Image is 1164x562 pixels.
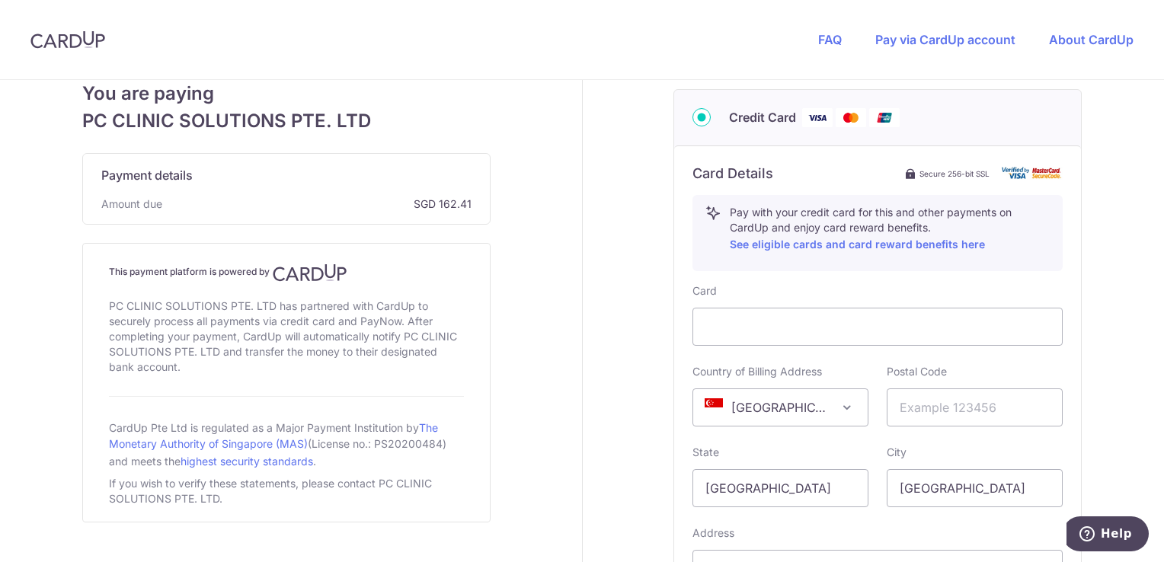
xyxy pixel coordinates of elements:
[109,295,464,378] div: PC CLINIC SOLUTIONS PTE. LTD has partnered with CardUp to securely process all payments via credi...
[730,238,985,251] a: See eligible cards and card reward benefits here
[818,32,842,47] a: FAQ
[109,473,464,509] div: If you wish to verify these statements, please contact PC CLINIC SOLUTIONS PTE. LTD.
[109,263,464,282] h4: This payment platform is powered by
[705,318,1050,336] iframe: Secure card payment input frame
[693,389,868,426] span: Singapore
[109,415,464,473] div: CardUp Pte Ltd is regulated as a Major Payment Institution by (License no.: PS20200484) and meets...
[887,364,947,379] label: Postal Code
[1066,516,1149,554] iframe: Opens a widget where you can find more information
[692,108,1063,127] div: Credit Card Visa Mastercard Union Pay
[692,525,734,541] label: Address
[273,263,347,282] img: CardUp
[887,388,1063,426] input: Example 123456
[82,80,491,107] span: You are paying
[730,205,1050,254] p: Pay with your credit card for this and other payments on CardUp and enjoy card reward benefits.
[168,196,472,212] span: SGD 162.41
[692,364,822,379] label: Country of Billing Address
[869,108,900,127] img: Union Pay
[101,166,193,184] span: Payment details
[692,283,717,299] label: Card
[692,445,719,460] label: State
[82,107,491,135] span: PC CLINIC SOLUTIONS PTE. LTD
[729,108,796,126] span: Credit Card
[887,445,907,460] label: City
[30,30,105,49] img: CardUp
[692,164,773,183] h6: Card Details
[1049,32,1134,47] a: About CardUp
[692,388,868,426] span: Singapore
[181,455,313,468] a: highest security standards
[802,108,833,127] img: Visa
[101,196,162,212] span: Amount due
[919,168,990,180] span: Secure 256-bit SSL
[1002,167,1063,180] img: card secure
[875,32,1015,47] a: Pay via CardUp account
[836,108,866,127] img: Mastercard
